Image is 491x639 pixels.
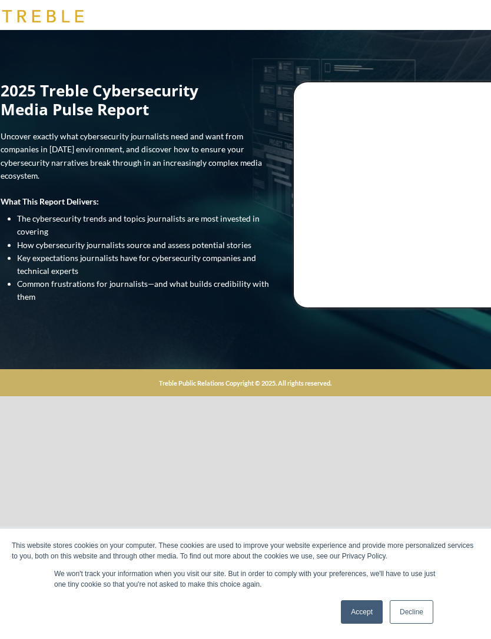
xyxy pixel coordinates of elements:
span: 2025 Treble Cybersecurity Media Pulse Report [1,80,198,120]
span: Uncover exactly what cybersecurity journalists need and want from companies in [DATE] environment... [1,131,262,180]
a: Decline [390,600,433,624]
p: We won't track your information when you visit our site. But in order to comply with your prefere... [54,568,437,590]
strong: Treble Public Relations Copyright © 2025. All rights reserved. [159,379,331,387]
span: The cybersecurity trends and topics journalists are most invested in covering [17,213,260,236]
span: Common frustrations for journalists—and what builds credibility with them [17,279,269,302]
span: How cybersecurity journalists source and assess potential stories [17,240,251,250]
div: This website stores cookies on your computer. These cookies are used to improve your website expe... [12,540,479,561]
strong: What This Report Delivers: [1,196,99,206]
a: Accept [341,600,383,624]
span: Key expectations journalists have for cybersecurity companies and technical experts [17,253,256,276]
